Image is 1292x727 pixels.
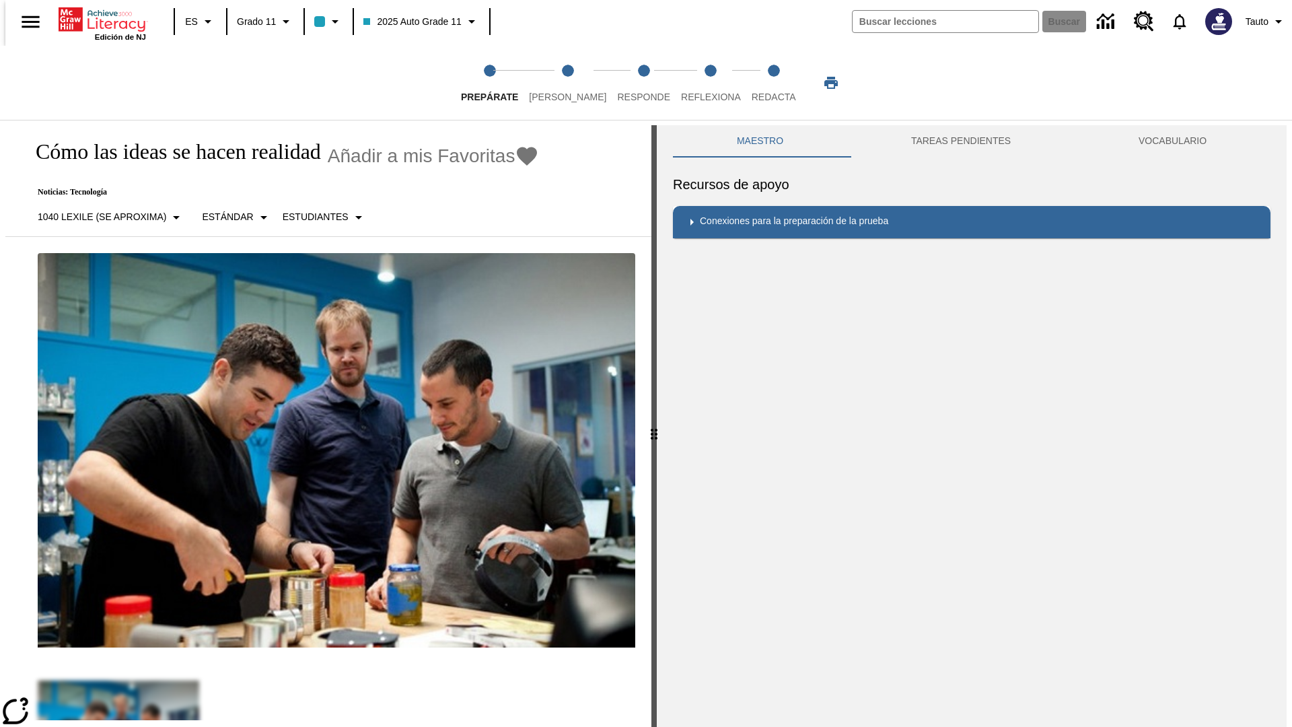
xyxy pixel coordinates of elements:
button: El color de la clase es azul claro. Cambiar el color de la clase. [309,9,349,34]
button: Seleccionar estudiante [277,205,372,230]
div: reading [5,125,651,720]
span: Redacta [752,92,796,102]
p: Estudiantes [283,210,349,224]
span: ES [185,15,198,29]
button: Perfil/Configuración [1240,9,1292,34]
span: Añadir a mis Favoritas [328,145,515,167]
button: Redacta step 5 of 5 [741,46,807,120]
h1: Cómo las ideas se hacen realidad [22,139,321,164]
div: Conexiones para la preparación de la prueba [673,206,1270,238]
input: Buscar campo [853,11,1038,32]
span: Prepárate [461,92,518,102]
span: Reflexiona [681,92,741,102]
p: 1040 Lexile (Se aproxima) [38,210,166,224]
span: Tauto [1246,15,1268,29]
span: Edición de NJ [95,33,146,41]
a: Notificaciones [1162,4,1197,39]
span: Responde [617,92,670,102]
button: Prepárate step 1 of 5 [450,46,529,120]
div: Instructional Panel Tabs [673,125,1270,158]
div: activity [657,125,1287,727]
span: [PERSON_NAME] [529,92,606,102]
button: Tipo de apoyo, Estándar [196,205,277,230]
a: Centro de información [1089,3,1126,40]
span: 2025 Auto Grade 11 [363,15,461,29]
button: Reflexiona step 4 of 5 [670,46,752,120]
img: El fundador de Quirky, Ben Kaufman prueba un nuevo producto con un compañero de trabajo, Gaz Brow... [38,253,635,648]
button: Grado: Grado 11, Elige un grado [231,9,299,34]
button: Lee step 2 of 5 [518,46,617,120]
span: Grado 11 [237,15,276,29]
p: Conexiones para la preparación de la prueba [700,214,888,230]
div: Portada [59,5,146,41]
button: Clase: 2025 Auto Grade 11, Selecciona una clase [358,9,485,34]
button: Responde step 3 of 5 [606,46,681,120]
p: Noticias: Tecnología [22,187,539,197]
button: VOCABULARIO [1075,125,1270,158]
button: Añadir a mis Favoritas - Cómo las ideas se hacen realidad [328,144,540,168]
img: Avatar [1205,8,1232,35]
div: Pulsa la tecla de intro o la barra espaciadora y luego presiona las flechas de derecha e izquierd... [651,125,657,727]
a: Centro de recursos, Se abrirá en una pestaña nueva. [1126,3,1162,40]
button: Abrir el menú lateral [11,2,50,42]
h6: Recursos de apoyo [673,174,1270,195]
button: TAREAS PENDIENTES [847,125,1075,158]
button: Escoja un nuevo avatar [1197,4,1240,39]
button: Maestro [673,125,847,158]
button: Imprimir [810,71,853,95]
p: Estándar [202,210,253,224]
button: Seleccione Lexile, 1040 Lexile (Se aproxima) [32,205,190,230]
button: Lenguaje: ES, Selecciona un idioma [179,9,222,34]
